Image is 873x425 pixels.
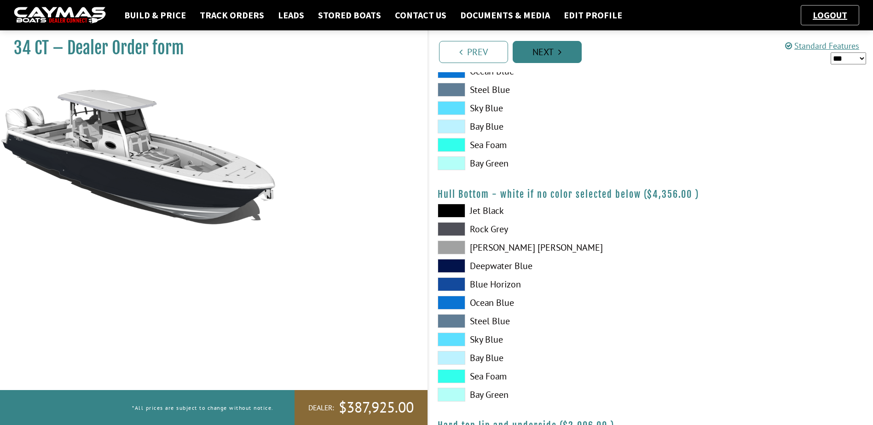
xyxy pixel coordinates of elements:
[438,222,642,236] label: Rock Grey
[438,296,642,310] label: Ocean Blue
[808,9,852,21] a: Logout
[273,9,309,21] a: Leads
[195,9,269,21] a: Track Orders
[438,388,642,402] label: Bay Green
[438,351,642,365] label: Bay Blue
[438,101,642,115] label: Sky Blue
[339,398,414,417] span: $387,925.00
[438,277,642,291] label: Blue Horizon
[438,241,642,254] label: [PERSON_NAME] [PERSON_NAME]
[14,7,106,24] img: caymas-dealer-connect-2ed40d3bc7270c1d8d7ffb4b79bf05adc795679939227970def78ec6f6c03838.gif
[313,9,386,21] a: Stored Boats
[647,189,692,200] span: $4,356.00
[456,9,555,21] a: Documents & Media
[438,156,642,170] label: Bay Green
[132,400,274,415] p: *All prices are subject to change without notice.
[513,41,582,63] a: Next
[438,83,642,97] label: Steel Blue
[438,314,642,328] label: Steel Blue
[438,259,642,273] label: Deepwater Blue
[14,38,405,58] h1: 34 CT – Dealer Order form
[438,369,642,383] label: Sea Foam
[785,40,859,51] a: Standard Features
[390,9,451,21] a: Contact Us
[295,390,428,425] a: Dealer:$387,925.00
[438,204,642,218] label: Jet Black
[438,189,864,200] h4: Hull Bottom - white if no color selected below ( )
[438,138,642,152] label: Sea Foam
[438,120,642,133] label: Bay Blue
[308,403,334,413] span: Dealer:
[559,9,627,21] a: Edit Profile
[439,41,508,63] a: Prev
[120,9,191,21] a: Build & Price
[438,333,642,346] label: Sky Blue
